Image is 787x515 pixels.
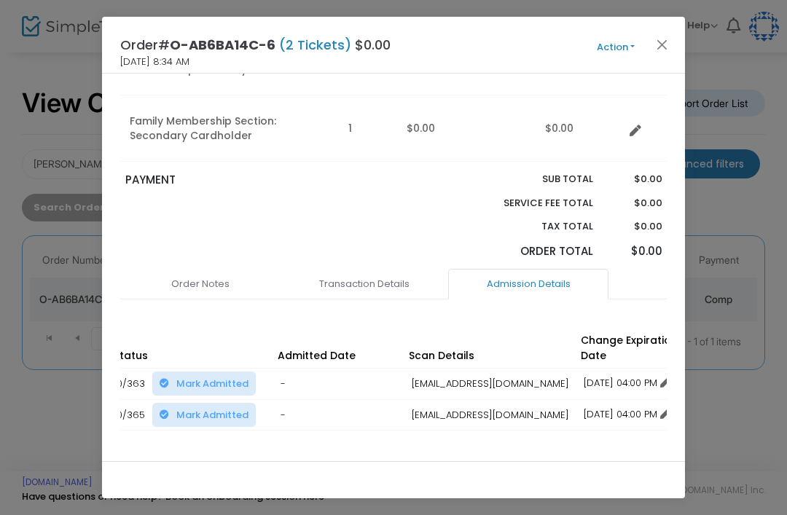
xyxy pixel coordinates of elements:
p: Sub total [469,172,593,186]
td: $0.00 [536,95,624,162]
span: Mark Admitted [176,408,248,422]
span: O-AB6BA14C-6 [170,36,275,54]
th: Change Expiration Date [576,328,708,369]
p: Service Fee Total [469,196,593,211]
p: Order Total [469,243,593,260]
td: [EMAIL_ADDRESS][DOMAIN_NAME] [404,399,576,431]
span: 0/365 [117,408,145,422]
a: Admission Details [448,269,608,299]
p: $0.00 [607,219,662,234]
button: Action [572,39,659,55]
p: $0.00 [607,243,662,260]
td: - [273,369,404,400]
span: 0/363 [117,377,145,390]
td: 1 [340,95,398,162]
button: Close [653,35,672,54]
a: Transaction Details [284,269,445,299]
p: $0.00 [607,172,662,186]
p: Tax Total [469,219,593,234]
p: PAYMENT [125,172,387,189]
th: Admitted Date [273,328,404,369]
th: Status [109,328,273,369]
td: - [273,399,404,431]
a: [DATE] 04:00 PM [584,407,672,421]
a: Order Notes [120,269,281,299]
p: $0.00 [607,196,662,211]
td: [EMAIL_ADDRESS][DOMAIN_NAME] [404,369,576,400]
span: (2 Tickets) [275,36,355,54]
td: Family Membership Section: Secondary Cardholder [121,95,340,162]
span: Mark Admitted [176,377,248,390]
span: [DATE] 8:34 AM [120,55,189,69]
h4: Order# $0.00 [120,35,391,55]
th: Scan Details [404,328,576,369]
td: $0.00 [398,95,536,162]
a: [DATE] 04:00 PM [584,376,672,390]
